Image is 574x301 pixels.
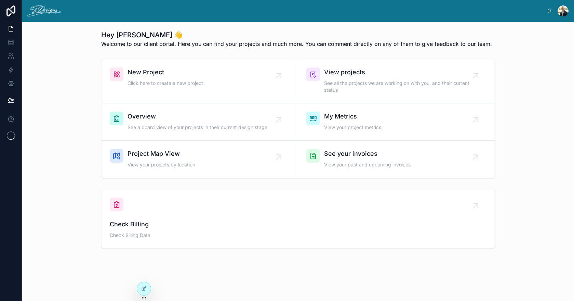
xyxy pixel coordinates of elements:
[324,80,476,93] span: See all the projects we are working on with you, and their current status
[128,80,203,87] span: Click here to create a new project
[102,59,298,103] a: New ProjectClick here to create a new project
[102,103,298,141] a: OverviewSee a board view of your projects in their current design stage
[298,59,495,103] a: View projectsSee all the projects we are working on with you, and their current status
[101,30,492,40] h1: Hey [PERSON_NAME] 👋
[27,5,61,16] img: App logo
[102,189,495,248] a: Check BillingCheck Billing Data
[324,161,411,168] span: View your past and upcoming invoices
[324,149,411,159] span: See your invoices
[101,40,492,48] span: Welcome to our client portal. Here you can find your projects and much more. You can comment dire...
[298,103,495,141] a: My MetricsView your project metrics.
[110,232,486,239] span: Check Billing Data
[128,112,267,121] span: Overview
[66,10,547,12] div: scrollable content
[128,149,195,159] span: Project Map View
[324,112,383,121] span: My Metrics
[110,220,486,229] span: Check Billing
[128,124,267,131] span: See a board view of your projects in their current design stage
[128,67,203,77] span: New Project
[324,67,476,77] span: View projects
[298,141,495,178] a: See your invoicesView your past and upcoming invoices
[128,161,195,168] span: View your projects by location
[324,124,383,131] span: View your project metrics.
[102,141,298,178] a: Project Map ViewView your projects by location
